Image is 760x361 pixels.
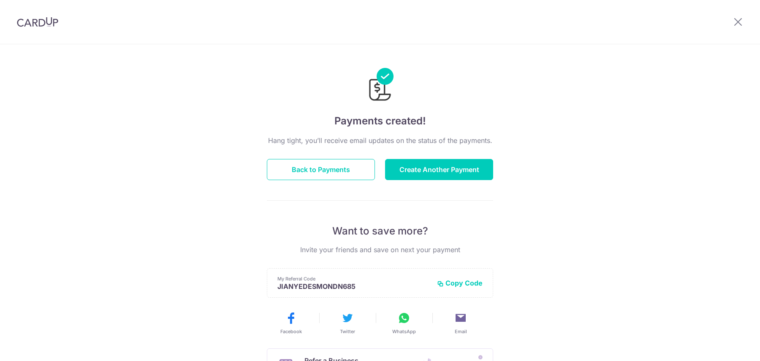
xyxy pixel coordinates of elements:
span: Email [455,328,467,335]
button: Back to Payments [267,159,375,180]
button: Twitter [323,311,372,335]
h4: Payments created! [267,113,493,129]
button: Facebook [266,311,316,335]
img: CardUp [17,17,58,27]
button: Create Another Payment [385,159,493,180]
span: Twitter [340,328,355,335]
button: Email [436,311,486,335]
p: Want to save more? [267,224,493,238]
p: Hang tight, you’ll receive email updates on the status of the payments. [267,135,493,145]
img: Payments [366,68,394,103]
span: WhatsApp [392,328,416,335]
span: Facebook [280,328,302,335]
button: Copy Code [437,279,483,287]
p: JIANYEDESMONDN685 [277,282,430,291]
p: My Referral Code [277,275,430,282]
button: WhatsApp [379,311,429,335]
p: Invite your friends and save on next your payment [267,245,493,255]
